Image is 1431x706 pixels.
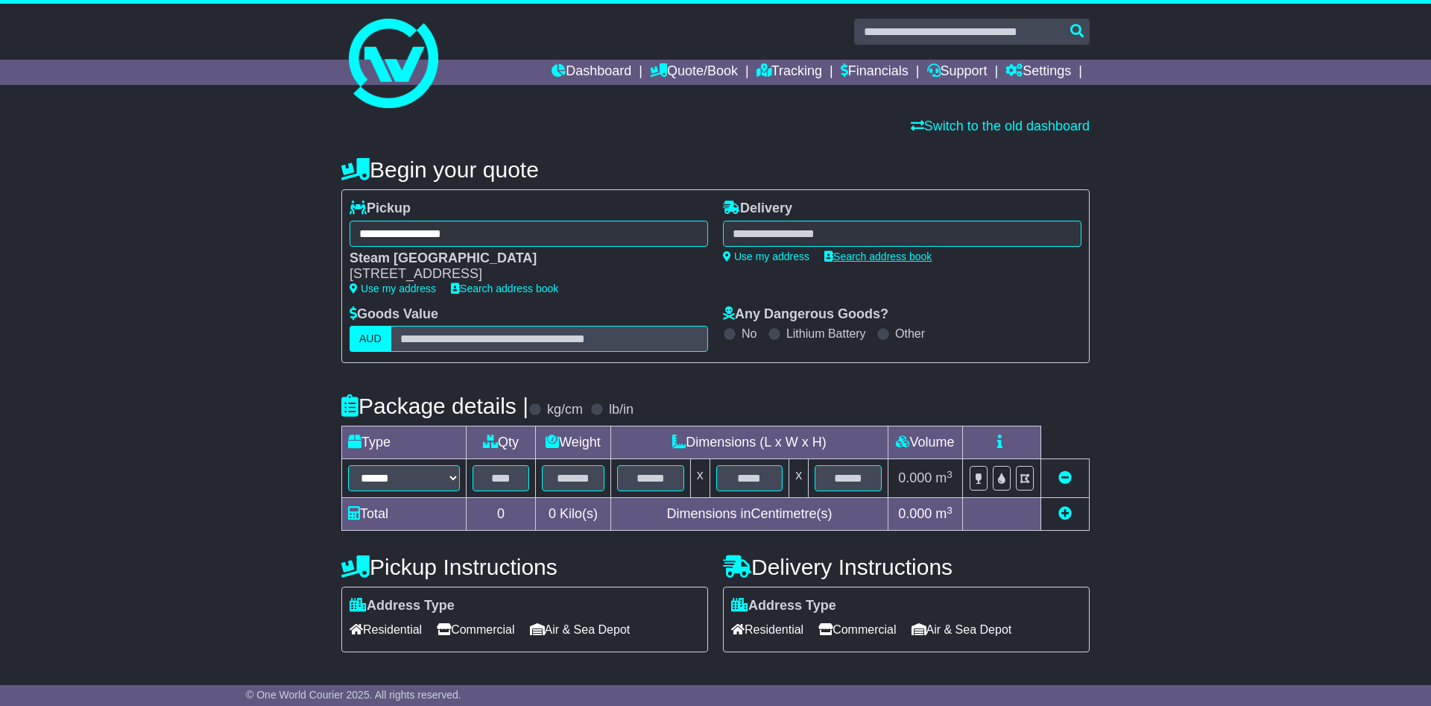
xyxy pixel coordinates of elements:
[552,60,631,85] a: Dashboard
[350,306,438,323] label: Goods Value
[609,402,634,418] label: lb/in
[536,498,611,531] td: Kilo(s)
[350,283,436,294] a: Use my address
[935,470,953,485] span: m
[895,327,925,341] label: Other
[824,250,932,262] a: Search address book
[451,283,558,294] a: Search address book
[898,506,932,521] span: 0.000
[690,459,710,498] td: x
[530,618,631,641] span: Air & Sea Depot
[549,506,556,521] span: 0
[342,498,467,531] td: Total
[756,60,822,85] a: Tracking
[789,459,809,498] td: x
[1005,60,1071,85] a: Settings
[437,618,514,641] span: Commercial
[610,498,888,531] td: Dimensions in Centimetre(s)
[731,618,803,641] span: Residential
[341,394,528,418] h4: Package details |
[610,426,888,459] td: Dimensions (L x W x H)
[723,201,792,217] label: Delivery
[818,618,896,641] span: Commercial
[927,60,988,85] a: Support
[341,157,1090,182] h4: Begin your quote
[536,426,611,459] td: Weight
[350,326,391,352] label: AUD
[467,426,536,459] td: Qty
[350,618,422,641] span: Residential
[350,250,693,267] div: Steam [GEOGRAPHIC_DATA]
[1058,470,1072,485] a: Remove this item
[935,506,953,521] span: m
[723,250,809,262] a: Use my address
[341,555,708,579] h4: Pickup Instructions
[898,470,932,485] span: 0.000
[888,426,962,459] td: Volume
[342,426,467,459] td: Type
[723,306,888,323] label: Any Dangerous Goods?
[246,689,461,701] span: © One World Courier 2025. All rights reserved.
[786,327,866,341] label: Lithium Battery
[911,119,1090,133] a: Switch to the old dashboard
[650,60,738,85] a: Quote/Book
[1058,506,1072,521] a: Add new item
[731,598,836,614] label: Address Type
[912,618,1012,641] span: Air & Sea Depot
[841,60,909,85] a: Financials
[723,555,1090,579] h4: Delivery Instructions
[350,598,455,614] label: Address Type
[947,505,953,516] sup: 3
[947,469,953,480] sup: 3
[350,201,411,217] label: Pickup
[742,327,756,341] label: No
[467,498,536,531] td: 0
[350,266,693,283] div: [STREET_ADDRESS]
[547,402,583,418] label: kg/cm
